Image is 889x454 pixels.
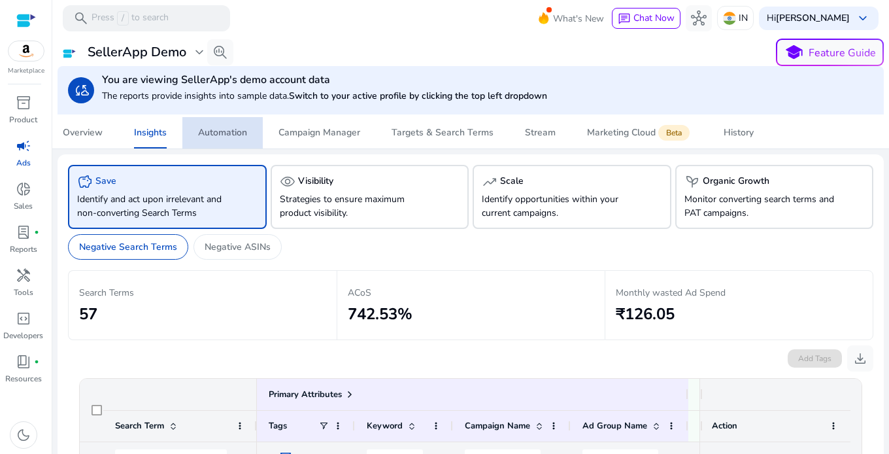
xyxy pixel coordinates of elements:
[10,243,37,255] p: Reports
[684,192,835,220] p: Monitor converting search terms and PAT campaigns.
[16,311,31,326] span: code_blocks
[95,176,116,187] h5: Save
[686,5,712,31] button: hub
[847,345,873,372] button: download
[77,174,93,190] span: savings
[88,44,186,60] h3: SellerApp Demo
[102,89,547,103] p: The reports provide insights into sample data.
[117,11,129,26] span: /
[79,286,326,300] p: Search Terms
[192,44,207,60] span: expand_more
[348,286,595,300] p: ACoS
[115,420,164,432] span: Search Term
[16,157,31,169] p: Ads
[723,12,736,25] img: in.svg
[14,287,33,298] p: Tools
[809,45,876,61] p: Feature Guide
[691,10,707,26] span: hub
[289,90,547,102] b: Switch to your active profile by clicking the top left dropdown
[269,389,342,400] span: Primary Attributes
[280,174,295,190] span: visibility
[392,128,494,137] div: Targets & Search Terms
[73,10,89,26] span: search
[465,420,530,432] span: Campaign Name
[712,420,737,432] span: Action
[724,128,754,137] div: History
[582,420,647,432] span: Ad Group Name
[8,66,44,76] p: Marketplace
[212,44,228,60] span: search_insights
[16,138,31,154] span: campaign
[8,41,44,61] img: amazon.svg
[616,286,862,300] p: Monthly wasted Ad Spend
[207,39,233,65] button: search_insights
[767,14,850,23] p: Hi
[278,128,360,137] div: Campaign Manager
[616,305,862,324] h2: ₹126.05
[776,39,884,66] button: schoolFeature Guide
[16,268,31,283] span: handyman
[658,125,690,141] span: Beta
[348,305,595,324] h2: 742.53%
[73,82,89,98] span: cloud_sync
[525,128,556,137] div: Stream
[776,12,850,24] b: [PERSON_NAME]
[784,43,803,62] span: school
[34,230,39,235] span: fiber_manual_record
[852,351,868,366] span: download
[63,128,103,137] div: Overview
[134,128,167,137] div: Insights
[500,176,524,187] h5: Scale
[16,95,31,111] span: inventory_2
[269,420,287,432] span: Tags
[16,224,31,240] span: lab_profile
[855,10,871,26] span: keyboard_arrow_down
[205,240,271,254] p: Negative ASINs
[298,176,333,187] h5: Visibility
[482,192,632,220] p: Identify opportunities within your current campaigns.
[280,192,430,220] p: Strategies to ensure maximum product visibility.
[703,176,769,187] h5: Organic Growth
[618,12,631,26] span: chat
[3,330,43,341] p: Developers
[482,174,497,190] span: trending_up
[92,11,169,26] p: Press to search
[79,305,326,324] h2: 57
[34,359,39,364] span: fiber_manual_record
[633,12,675,24] span: Chat Now
[739,7,748,29] p: IN
[612,8,680,29] button: chatChat Now
[79,240,177,254] p: Negative Search Terms
[14,200,33,212] p: Sales
[16,181,31,197] span: donut_small
[553,7,604,30] span: What's New
[16,354,31,370] span: book_4
[102,74,547,86] h4: You are viewing SellerApp's demo account data
[198,128,247,137] div: Automation
[587,128,692,138] div: Marketing Cloud
[77,192,227,220] p: Identify and act upon irrelevant and non-converting Search Terms
[367,420,403,432] span: Keyword
[684,174,700,190] span: psychiatry
[16,427,31,443] span: dark_mode
[9,114,37,126] p: Product
[5,373,42,385] p: Resources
